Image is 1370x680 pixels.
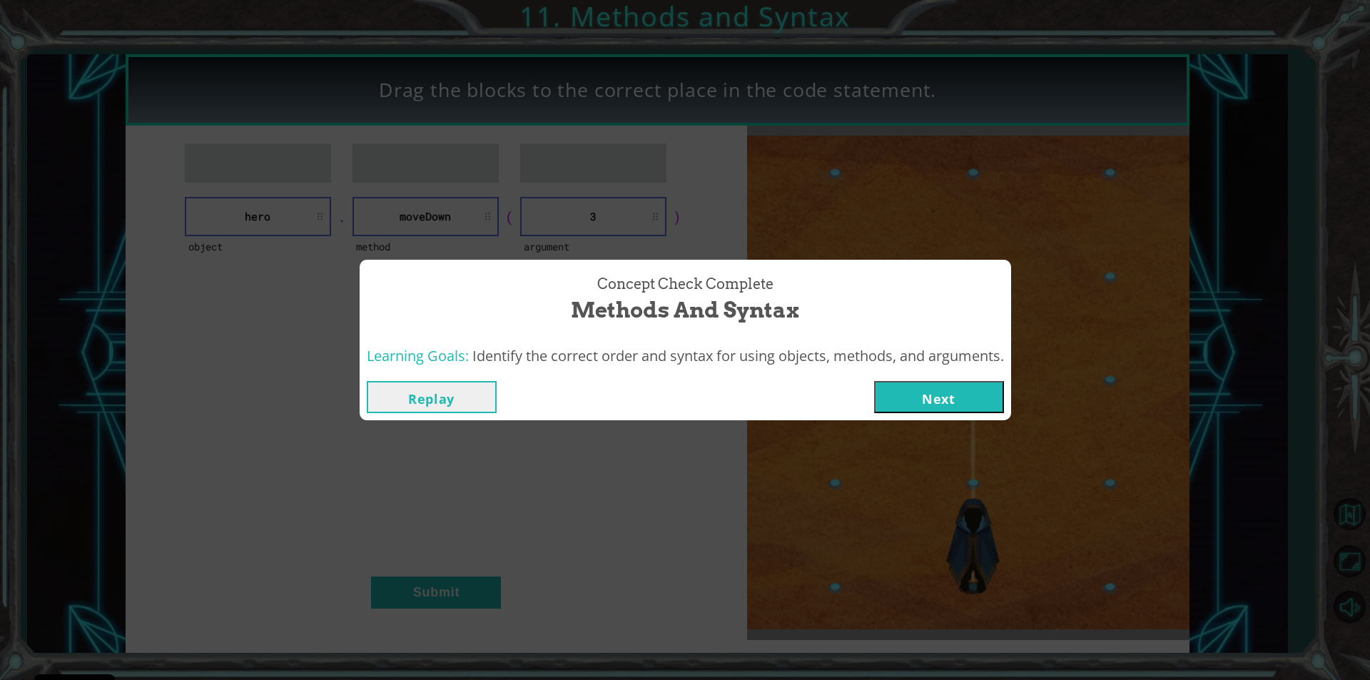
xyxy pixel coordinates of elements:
[367,346,469,365] span: Learning Goals:
[367,381,497,413] button: Replay
[597,274,773,295] span: Concept Check Complete
[874,381,1004,413] button: Next
[571,295,799,325] span: Methods and Syntax
[472,346,1004,365] span: Identify the correct order and syntax for using objects, methods, and arguments.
